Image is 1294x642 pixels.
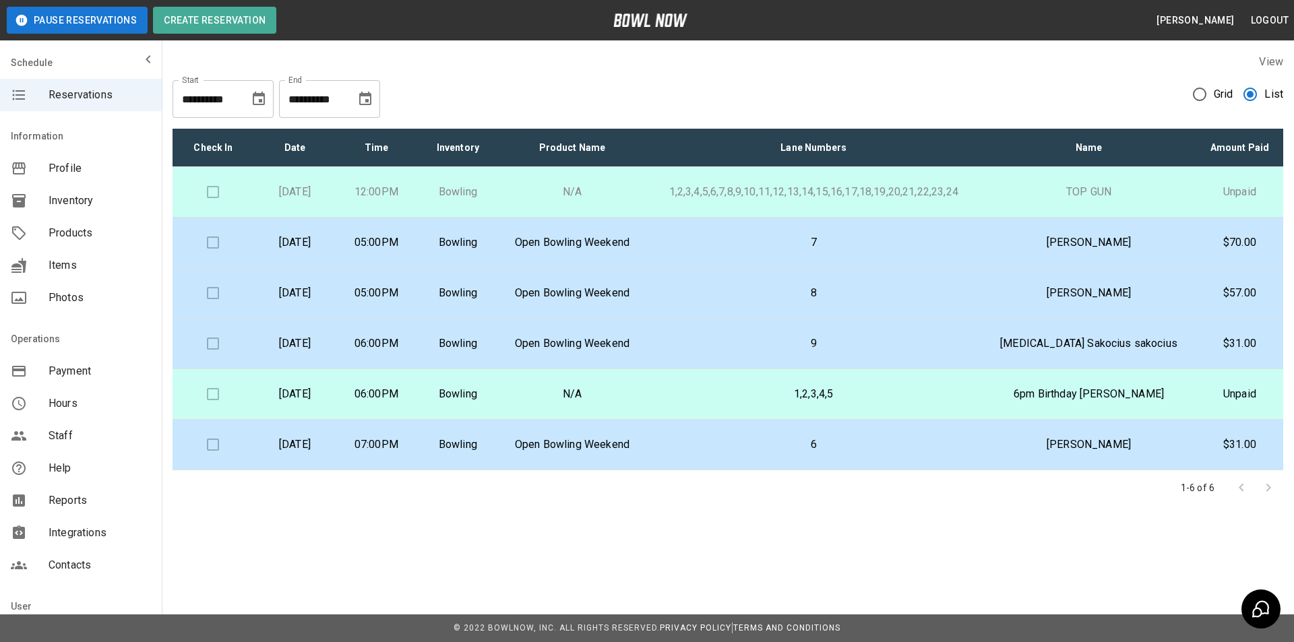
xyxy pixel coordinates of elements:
[49,87,151,103] span: Reservations
[428,234,488,251] p: Bowling
[346,386,406,402] p: 06:00PM
[1207,437,1272,453] p: $31.00
[510,437,635,453] p: Open Bowling Weekend
[265,285,325,301] p: [DATE]
[49,460,151,476] span: Help
[265,386,325,402] p: [DATE]
[254,129,336,167] th: Date
[981,129,1196,167] th: Name
[265,437,325,453] p: [DATE]
[346,234,406,251] p: 05:00PM
[510,386,635,402] p: N/A
[613,13,687,27] img: logo
[992,335,1185,352] p: [MEDICAL_DATA] Sakocius sakocius
[49,363,151,379] span: Payment
[1151,8,1239,33] button: [PERSON_NAME]
[1181,481,1214,494] p: 1-6 of 6
[1245,8,1294,33] button: Logout
[49,428,151,444] span: Staff
[417,129,499,167] th: Inventory
[656,335,970,352] p: 9
[49,557,151,573] span: Contacts
[49,290,151,306] span: Photos
[428,335,488,352] p: Bowling
[1207,184,1272,200] p: Unpaid
[428,285,488,301] p: Bowling
[992,234,1185,251] p: [PERSON_NAME]
[173,129,254,167] th: Check In
[428,386,488,402] p: Bowling
[49,492,151,509] span: Reports
[245,86,272,113] button: Choose date, selected date is Aug 16, 2025
[346,285,406,301] p: 05:00PM
[1207,234,1272,251] p: $70.00
[265,335,325,352] p: [DATE]
[265,234,325,251] p: [DATE]
[49,257,151,274] span: Items
[346,184,406,200] p: 12:00PM
[656,285,970,301] p: 8
[7,7,148,34] button: Pause Reservations
[1214,86,1233,102] span: Grid
[49,225,151,241] span: Products
[1207,285,1272,301] p: $57.00
[1207,386,1272,402] p: Unpaid
[510,335,635,352] p: Open Bowling Weekend
[49,193,151,209] span: Inventory
[1196,129,1283,167] th: Amount Paid
[49,525,151,541] span: Integrations
[660,623,731,633] a: Privacy Policy
[153,7,276,34] button: Create Reservation
[656,234,970,251] p: 7
[510,184,635,200] p: N/A
[656,386,970,402] p: 1,2,3,4,5
[265,184,325,200] p: [DATE]
[454,623,660,633] span: © 2022 BowlNow, Inc. All Rights Reserved.
[336,129,417,167] th: Time
[992,386,1185,402] p: 6pm Birthday [PERSON_NAME]
[646,129,981,167] th: Lane Numbers
[510,285,635,301] p: Open Bowling Weekend
[510,234,635,251] p: Open Bowling Weekend
[656,437,970,453] p: 6
[346,335,406,352] p: 06:00PM
[1207,335,1272,352] p: $31.00
[49,160,151,176] span: Profile
[992,437,1185,453] p: [PERSON_NAME]
[656,184,970,200] p: 1,2,3,4,5,6,7,8,9,10,11,12,13,14,15,16,17,18,19,20,21,22,23,24
[499,129,646,167] th: Product Name
[428,437,488,453] p: Bowling
[1259,55,1283,68] label: View
[992,285,1185,301] p: [PERSON_NAME]
[352,86,379,113] button: Choose date, selected date is Aug 16, 2025
[1264,86,1283,102] span: List
[992,184,1185,200] p: TOP GUN
[346,437,406,453] p: 07:00PM
[49,395,151,412] span: Hours
[733,623,840,633] a: Terms and Conditions
[428,184,488,200] p: Bowling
